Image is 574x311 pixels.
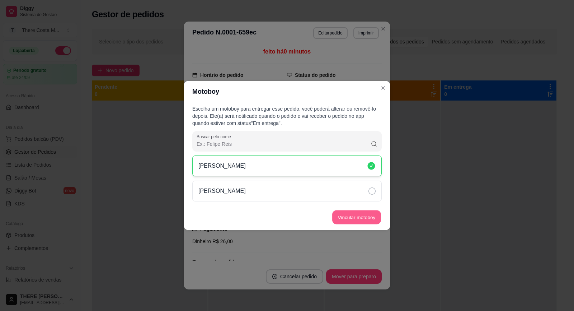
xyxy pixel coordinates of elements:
label: Buscar pelo nome [197,134,234,140]
button: Close [377,82,389,94]
p: [PERSON_NAME] [198,162,246,170]
p: [PERSON_NAME] [198,187,246,195]
button: Vincular motoboy [332,210,381,224]
p: Escolha um motoboy para entregar esse pedido, você poderá alterar ou removê-lo depois. Ele(a) ser... [192,105,382,127]
input: Buscar pelo nome [197,140,371,148]
header: Motoboy [184,81,390,102]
